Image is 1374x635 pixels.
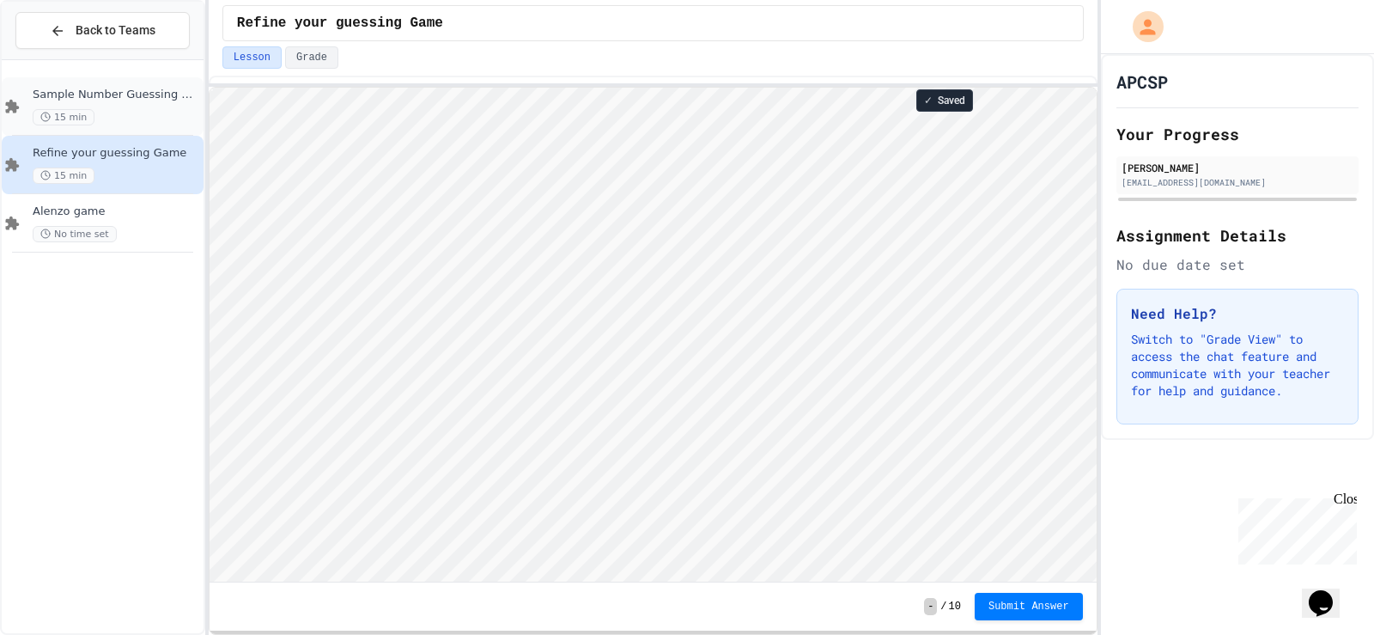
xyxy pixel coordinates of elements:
span: - [924,598,937,615]
span: Alenzo game [33,205,200,219]
span: Back to Teams [76,21,155,40]
span: Refine your guessing Game [33,146,200,161]
button: Back to Teams [15,12,190,49]
button: Lesson [222,46,282,69]
div: [PERSON_NAME] [1122,160,1353,175]
span: Submit Answer [988,600,1069,614]
p: Switch to "Grade View" to access the chat feature and communicate with your teacher for help and ... [1131,331,1344,400]
iframe: Snap! Programming Environment [210,88,1097,582]
span: 15 min [33,168,94,184]
h2: Your Progress [1116,122,1359,146]
div: Chat with us now!Close [7,7,119,109]
iframe: chat widget [1231,492,1357,565]
iframe: chat widget [1302,566,1357,618]
div: [EMAIL_ADDRESS][DOMAIN_NAME] [1122,176,1353,189]
span: 15 min [33,109,94,125]
span: Refine your guessing Game [237,13,443,34]
span: Sample Number Guessing Game [33,88,200,102]
span: No time set [33,226,117,242]
h3: Need Help? [1131,303,1344,324]
h1: APCSP [1116,70,1168,94]
span: 10 [949,600,961,614]
button: Grade [285,46,338,69]
span: ✓ [924,94,933,107]
button: Submit Answer [975,593,1083,620]
span: / [940,600,946,614]
div: No due date set [1116,254,1359,275]
h2: Assignment Details [1116,223,1359,247]
span: Saved [938,94,965,107]
div: My Account [1115,7,1168,46]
